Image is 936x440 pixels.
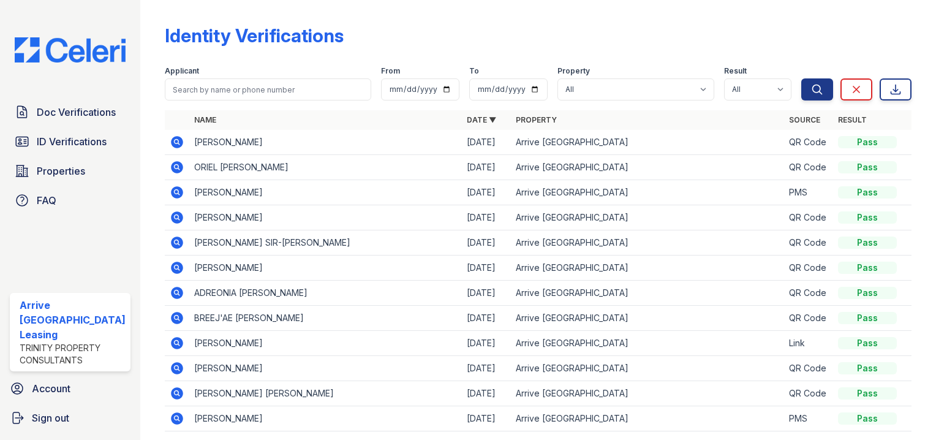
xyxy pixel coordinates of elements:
div: Pass [838,412,897,425]
td: Arrive [GEOGRAPHIC_DATA] [511,281,784,306]
td: [PERSON_NAME] [189,331,462,356]
div: Pass [838,362,897,374]
a: ID Verifications [10,129,130,154]
div: Pass [838,262,897,274]
td: QR Code [784,256,833,281]
td: [PERSON_NAME] [189,130,462,155]
td: [PERSON_NAME] [PERSON_NAME] [189,381,462,406]
td: Arrive [GEOGRAPHIC_DATA] [511,356,784,381]
span: FAQ [37,193,56,208]
td: [PERSON_NAME] [189,356,462,381]
td: [DATE] [462,281,511,306]
label: Property [557,66,590,76]
a: Name [194,115,216,124]
td: QR Code [784,381,833,406]
td: [PERSON_NAME] [189,205,462,230]
td: Arrive [GEOGRAPHIC_DATA] [511,155,784,180]
td: [PERSON_NAME] [189,256,462,281]
td: ADREONIA [PERSON_NAME] [189,281,462,306]
td: [DATE] [462,331,511,356]
td: [DATE] [462,130,511,155]
td: BREEJ'AE [PERSON_NAME] [189,306,462,331]
a: Result [838,115,867,124]
td: ORIEL [PERSON_NAME] [189,155,462,180]
span: Doc Verifications [37,105,116,119]
td: [DATE] [462,381,511,406]
td: PMS [784,180,833,205]
td: QR Code [784,205,833,230]
span: ID Verifications [37,134,107,149]
td: [DATE] [462,406,511,431]
a: Date ▼ [467,115,496,124]
div: Pass [838,237,897,249]
img: CE_Logo_Blue-a8612792a0a2168367f1c8372b55b34899dd931a85d93a1a3d3e32e68fde9ad4.png [5,37,135,63]
td: [DATE] [462,306,511,331]
div: Pass [838,186,897,199]
td: Arrive [GEOGRAPHIC_DATA] [511,205,784,230]
div: Pass [838,287,897,299]
td: [DATE] [462,256,511,281]
a: Source [789,115,820,124]
div: Arrive [GEOGRAPHIC_DATA] Leasing [20,298,126,342]
span: Properties [37,164,85,178]
input: Search by name or phone number [165,78,371,101]
td: Arrive [GEOGRAPHIC_DATA] [511,306,784,331]
div: Pass [838,211,897,224]
a: FAQ [10,188,130,213]
td: PMS [784,406,833,431]
td: Link [784,331,833,356]
div: Trinity Property Consultants [20,342,126,366]
span: Sign out [32,411,69,425]
label: Applicant [165,66,199,76]
a: Properties [10,159,130,183]
td: QR Code [784,306,833,331]
td: Arrive [GEOGRAPHIC_DATA] [511,230,784,256]
td: [DATE] [462,356,511,381]
td: [DATE] [462,205,511,230]
td: Arrive [GEOGRAPHIC_DATA] [511,406,784,431]
a: Account [5,376,135,401]
div: Pass [838,161,897,173]
td: [DATE] [462,230,511,256]
label: From [381,66,400,76]
label: To [469,66,479,76]
td: Arrive [GEOGRAPHIC_DATA] [511,256,784,281]
label: Result [724,66,747,76]
div: Pass [838,387,897,400]
div: Identity Verifications [165,25,344,47]
td: QR Code [784,356,833,381]
td: [PERSON_NAME] SIR-[PERSON_NAME] [189,230,462,256]
td: QR Code [784,155,833,180]
div: Pass [838,312,897,324]
td: Arrive [GEOGRAPHIC_DATA] [511,381,784,406]
td: QR Code [784,230,833,256]
td: [PERSON_NAME] [189,180,462,205]
td: QR Code [784,281,833,306]
span: Account [32,381,70,396]
td: Arrive [GEOGRAPHIC_DATA] [511,331,784,356]
td: QR Code [784,130,833,155]
a: Sign out [5,406,135,430]
td: [PERSON_NAME] [189,406,462,431]
a: Property [516,115,557,124]
td: Arrive [GEOGRAPHIC_DATA] [511,130,784,155]
a: Doc Verifications [10,100,130,124]
div: Pass [838,136,897,148]
td: [DATE] [462,180,511,205]
td: [DATE] [462,155,511,180]
td: Arrive [GEOGRAPHIC_DATA] [511,180,784,205]
div: Pass [838,337,897,349]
